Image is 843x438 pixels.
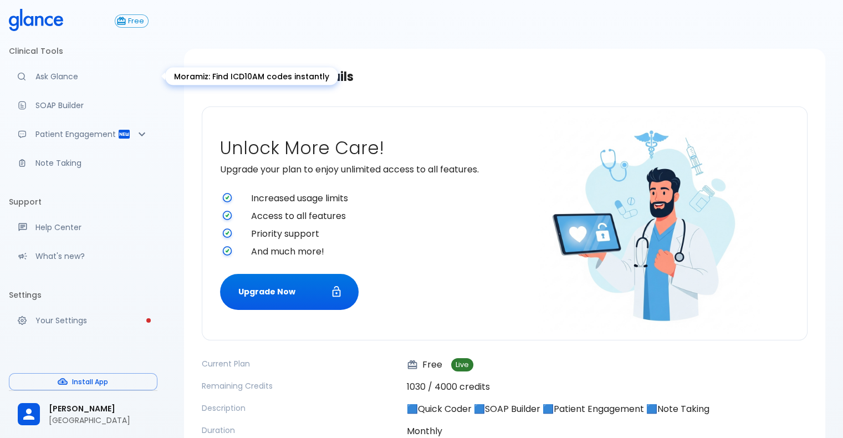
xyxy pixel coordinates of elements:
[9,373,157,390] button: Install App
[35,71,149,82] p: Ask Glance
[251,245,500,258] span: And much more!
[9,122,157,146] div: Patient Reports & Referrals
[251,192,500,205] span: Increased usage limits
[9,64,157,89] a: Moramiz: Find ICD10AM codes instantly
[9,189,157,215] li: Support
[451,361,473,369] span: Live
[202,403,398,414] p: Description
[35,315,149,326] p: Your Settings
[9,244,157,268] div: Recent updates and feature releases
[538,111,760,333] img: doctor-unlocking-care
[202,380,398,391] p: Remaining Credits
[202,67,224,89] a: Back
[9,93,157,118] a: Docugen: Compose a clinical documentation in seconds
[202,67,808,89] h3: Subscription Details
[115,14,157,28] a: Click to view or change your subscription
[9,215,157,240] a: Get help from our support team
[407,380,808,394] p: 1030 / 4000 credits
[35,157,149,169] p: Note Taking
[407,358,442,371] p: Free
[9,38,157,64] li: Clinical Tools
[165,68,338,85] div: Moramiz: Find ICD10AM codes instantly
[220,274,359,310] button: Upgrade Now
[35,251,149,262] p: What's new?
[251,227,500,241] span: Priority support
[9,282,157,308] li: Settings
[407,425,808,438] p: Monthly
[9,151,157,175] a: Advanced note-taking
[35,222,149,233] p: Help Center
[407,403,808,416] p: 🟦Quick Coder 🟦SOAP Builder 🟦Patient Engagement 🟦Note Taking
[35,129,117,140] p: Patient Engagement
[251,210,500,223] span: Access to all features
[35,100,149,111] p: SOAP Builder
[202,358,398,369] p: Current Plan
[115,14,149,28] button: Free
[220,163,500,176] p: Upgrade your plan to enjoy unlimited access to all features.
[124,17,148,26] span: Free
[9,395,157,434] div: [PERSON_NAME][GEOGRAPHIC_DATA]
[49,415,149,426] p: [GEOGRAPHIC_DATA]
[49,403,149,415] span: [PERSON_NAME]
[202,425,398,436] p: Duration
[9,308,157,333] a: Please complete account setup
[220,137,500,159] h2: Unlock More Care!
